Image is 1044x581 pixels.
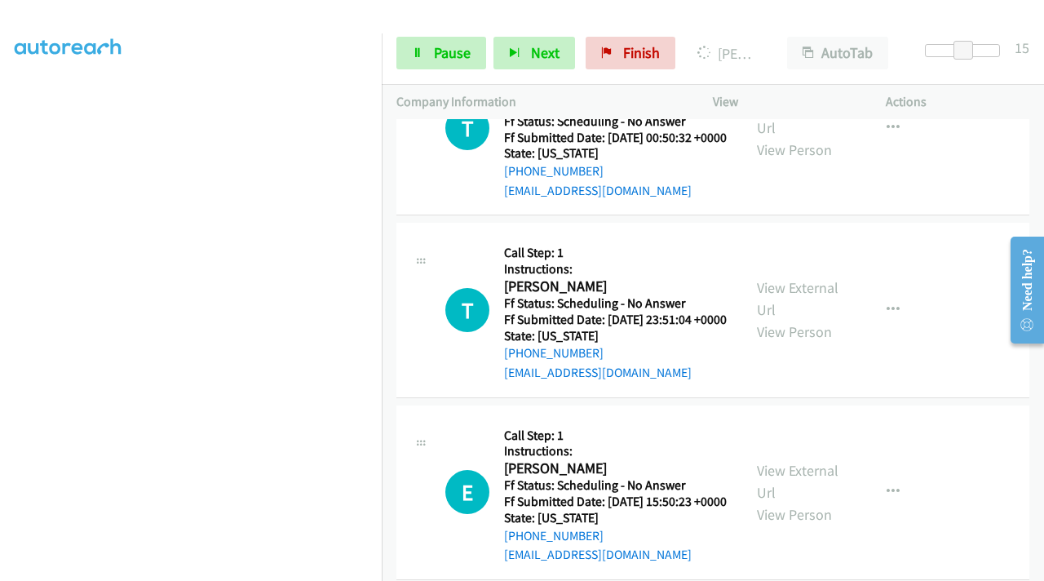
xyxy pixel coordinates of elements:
a: Finish [586,37,675,69]
span: Finish [623,43,660,62]
a: Pause [396,37,486,69]
a: [PHONE_NUMBER] [504,345,604,361]
p: [PERSON_NAME] [697,42,758,64]
h5: Ff Status: Scheduling - No Answer [504,477,727,494]
a: [EMAIL_ADDRESS][DOMAIN_NAME] [504,547,692,562]
iframe: Resource Center [998,225,1044,355]
div: The call is yet to be attempted [445,288,489,332]
a: [PHONE_NUMBER] [504,528,604,543]
a: [PHONE_NUMBER] [504,163,604,179]
h2: [PERSON_NAME] [504,277,722,296]
a: View Person [757,140,832,159]
h5: Ff Submitted Date: [DATE] 15:50:23 +0000 [504,494,727,510]
p: Company Information [396,92,683,112]
h5: State: [US_STATE] [504,328,727,344]
div: The call is yet to be attempted [445,470,489,514]
h5: Instructions: [504,261,727,277]
p: View [713,92,856,112]
h1: T [445,288,489,332]
div: 15 [1015,37,1029,59]
a: View Person [757,322,832,341]
h5: Instructions: [504,443,727,459]
div: The call is yet to be attempted [445,106,489,150]
h5: Ff Status: Scheduling - No Answer [504,113,727,130]
h5: Ff Submitted Date: [DATE] 23:51:04 +0000 [504,312,727,328]
h2: [PERSON_NAME] [504,459,722,478]
button: AutoTab [787,37,888,69]
a: View External Url [757,461,838,502]
h1: E [445,470,489,514]
p: Actions [886,92,1029,112]
h1: T [445,106,489,150]
span: Next [531,43,560,62]
h5: Call Step: 1 [504,245,727,261]
h5: Call Step: 1 [504,428,727,444]
h5: Ff Submitted Date: [DATE] 00:50:32 +0000 [504,130,727,146]
h5: Ff Status: Scheduling - No Answer [504,295,727,312]
a: View Person [757,505,832,524]
span: Pause [434,43,471,62]
h5: State: [US_STATE] [504,510,727,526]
h5: State: [US_STATE] [504,145,727,162]
a: View External Url [757,278,838,319]
a: [EMAIL_ADDRESS][DOMAIN_NAME] [504,365,692,380]
a: [EMAIL_ADDRESS][DOMAIN_NAME] [504,183,692,198]
button: Next [493,37,575,69]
